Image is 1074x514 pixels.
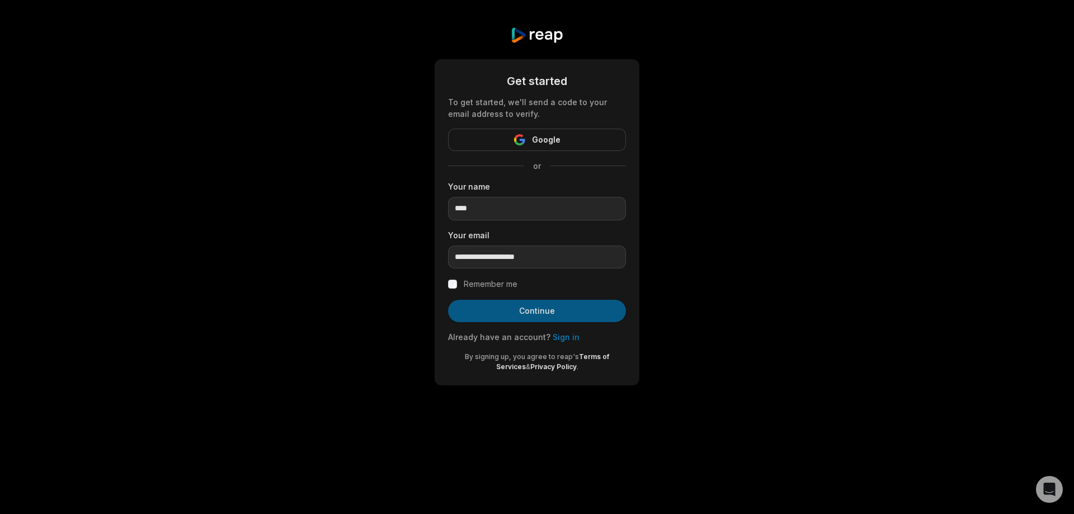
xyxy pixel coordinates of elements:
div: Open Intercom Messenger [1036,476,1063,503]
a: Sign in [553,332,580,342]
img: reap [510,27,563,44]
label: Remember me [464,277,517,291]
span: Already have an account? [448,332,550,342]
button: Continue [448,300,626,322]
span: By signing up, you agree to reap's [465,352,579,361]
span: . [577,362,578,371]
div: To get started, we'll send a code to your email address to verify. [448,96,626,120]
span: Google [532,133,560,147]
label: Your name [448,181,626,192]
span: or [524,160,550,172]
span: & [526,362,530,371]
label: Your email [448,229,626,241]
button: Google [448,129,626,151]
a: Privacy Policy [530,362,577,371]
div: Get started [448,73,626,89]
